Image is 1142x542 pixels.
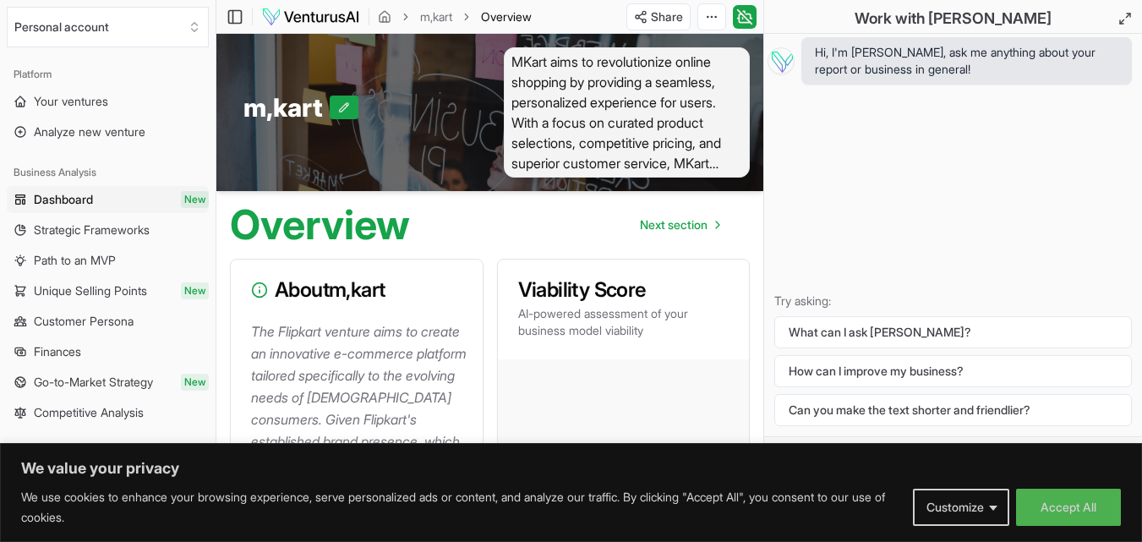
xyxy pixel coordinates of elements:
[243,92,330,123] span: m,kart
[774,316,1132,348] button: What can I ask [PERSON_NAME]?
[181,191,209,208] span: New
[7,159,209,186] div: Business Analysis
[7,399,209,426] a: Competitive Analysis
[7,369,209,396] a: Go-to-Market StrategyNew
[181,374,209,391] span: New
[7,216,209,244] a: Strategic Frameworks
[21,487,900,528] p: We use cookies to enhance your browsing experience, serve personalized ads or content, and analyz...
[481,8,532,25] span: Overview
[34,123,145,140] span: Analyze new venture
[626,208,733,242] nav: pagination
[34,191,93,208] span: Dashboard
[518,280,729,300] h3: Viability Score
[626,208,733,242] a: Go to next page
[774,394,1132,426] button: Can you make the text shorter and friendlier?
[626,3,691,30] button: Share
[34,313,134,330] span: Customer Persona
[7,61,209,88] div: Platform
[420,8,452,25] a: m,kart
[34,222,150,238] span: Strategic Frameworks
[7,88,209,115] a: Your ventures
[7,440,209,467] div: Tools
[774,293,1132,309] p: Try asking:
[34,343,81,360] span: Finances
[7,338,209,365] a: Finances
[378,8,532,25] nav: breadcrumb
[815,44,1118,78] span: Hi, I'm [PERSON_NAME], ask me anything about your report or business in general!
[855,7,1052,30] h2: Work with [PERSON_NAME]
[7,247,209,274] a: Path to an MVP
[181,282,209,299] span: New
[230,205,410,245] h1: Overview
[768,47,795,74] img: Vera
[518,305,729,339] p: AI-powered assessment of your business model viability
[774,355,1132,387] button: How can I improve my business?
[7,277,209,304] a: Unique Selling PointsNew
[651,8,683,25] span: Share
[34,282,147,299] span: Unique Selling Points
[504,47,751,178] span: MKart aims to revolutionize online shopping by providing a seamless, personalized experience for ...
[34,93,108,110] span: Your ventures
[34,252,116,269] span: Path to an MVP
[34,374,153,391] span: Go-to-Market Strategy
[7,7,209,47] button: Select an organization
[7,308,209,335] a: Customer Persona
[1016,489,1121,526] button: Accept All
[7,186,209,213] a: DashboardNew
[261,7,360,27] img: logo
[640,216,708,233] span: Next section
[7,118,209,145] a: Analyze new venture
[21,458,1121,479] p: We value your privacy
[34,404,144,421] span: Competitive Analysis
[913,489,1009,526] button: Customize
[251,280,462,300] h3: About m,kart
